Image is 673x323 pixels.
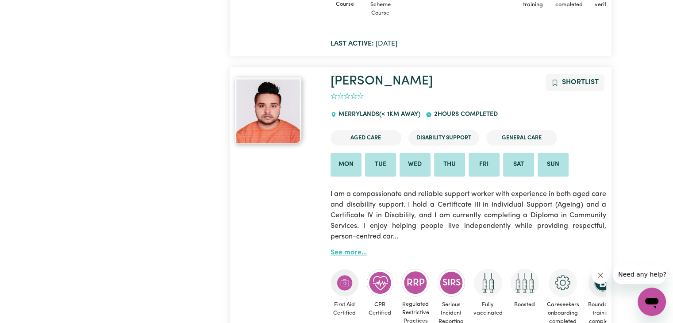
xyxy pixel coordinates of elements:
[235,77,320,144] a: Bibek
[546,74,604,91] button: Add to shortlist
[331,153,361,177] li: Available on Mon
[503,153,534,177] li: Available on Sat
[426,103,503,127] div: 2 hours completed
[331,184,606,247] p: I am a compassionate and reliable support worker with experience in both aged care and disability...
[331,249,367,256] a: See more...
[401,269,430,296] img: CS Academy: Regulated Restrictive Practices course completed
[235,77,301,144] img: View Bibek's profile
[331,91,364,101] div: add rating by typing an integer from 0 to 5 or pressing arrow keys
[366,269,394,297] img: Care and support worker has completed CPR Certification
[511,269,539,297] img: Care and support worker has received booster dose of COVID-19 vaccination
[469,153,500,177] li: Available on Fri
[511,297,539,312] span: Boosted
[331,297,359,321] span: First Aid Certified
[592,266,609,284] iframe: Close message
[365,153,396,177] li: Available on Tue
[5,6,54,13] span: Need any help?
[366,297,394,321] span: CPR Certified
[400,153,431,177] li: Available on Wed
[331,269,359,297] img: Care and support worker has completed First Aid Certification
[613,265,666,284] iframe: Message from company
[538,153,569,177] li: Available on Sun
[562,79,599,86] span: Shortlist
[638,288,666,316] iframe: Button to launch messaging window
[588,269,617,297] img: CS Academy: Boundaries in care and support work course completed
[474,269,502,297] img: Care and support worker has received 2 doses of COVID-19 vaccine
[437,269,465,297] img: CS Academy: Serious Incident Reporting Scheme course completed
[331,130,401,146] li: Aged Care
[379,111,420,118] span: (< 1km away)
[434,153,465,177] li: Available on Thu
[331,103,426,127] div: MERRYLANDS
[331,75,433,88] a: [PERSON_NAME]
[486,130,557,146] li: General Care
[331,40,397,47] span: [DATE]
[549,269,577,297] img: CS Academy: Careseekers Onboarding course completed
[408,130,479,146] li: Disability Support
[331,40,374,47] b: Last active:
[473,297,504,321] span: Fully vaccinated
